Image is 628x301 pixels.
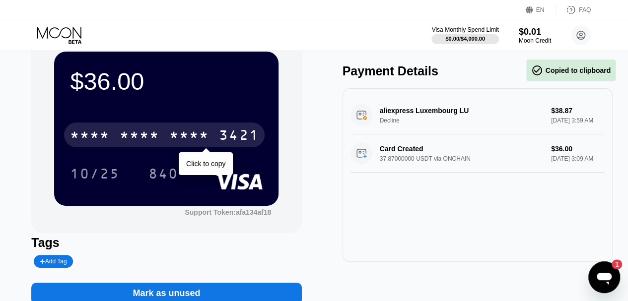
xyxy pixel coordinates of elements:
[343,64,613,78] div: Payment Details
[185,208,271,216] div: Support Token:afa134af18
[588,261,620,293] iframe: Bouton de lancement de la fenêtre de messagerie, 1 message non lu
[531,64,611,76] div: Copied to clipboard
[519,27,551,37] div: $0.01
[445,36,485,42] div: $0.00 / $4,000.00
[70,167,120,183] div: 10/25
[519,27,551,44] div: $0.01Moon Credit
[133,288,200,299] div: Mark as unused
[31,236,301,250] div: Tags
[63,161,127,186] div: 10/25
[40,258,67,265] div: Add Tag
[34,255,72,268] div: Add Tag
[70,67,263,95] div: $36.00
[148,167,178,183] div: 840
[431,26,498,33] div: Visa Monthly Spend Limit
[186,160,225,168] div: Click to copy
[579,6,591,13] div: FAQ
[526,5,556,15] div: EN
[431,26,498,44] div: Visa Monthly Spend Limit$0.00/$4,000.00
[536,6,545,13] div: EN
[531,64,543,76] span: 
[185,208,271,216] div: Support Token: afa134af18
[141,161,186,186] div: 840
[519,37,551,44] div: Moon Credit
[556,5,591,15] div: FAQ
[219,128,259,144] div: 3421
[602,259,622,269] iframe: Nombre de messages non lus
